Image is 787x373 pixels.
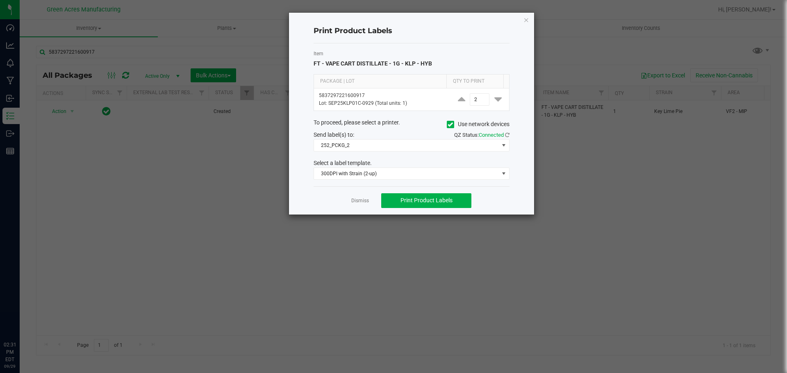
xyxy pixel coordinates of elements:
span: 300DPI with Strain (2-up) [314,168,499,179]
span: FT - VAPE CART DISTILLATE - 1G - KLP - HYB [314,60,432,67]
span: 252_PCKG_2 [314,140,499,151]
button: Print Product Labels [381,193,471,208]
a: Dismiss [351,197,369,204]
iframe: Resource center [8,307,33,332]
th: Qty to Print [446,75,503,88]
p: Lot: SEP25KLP01C-0929 (Total units: 1) [319,99,446,107]
span: QZ Status: [454,132,510,138]
div: Select a label template. [307,159,516,167]
h4: Print Product Labels [314,26,510,36]
th: Package | Lot [314,75,446,88]
span: Connected [479,132,504,138]
span: Print Product Labels [400,197,453,203]
label: Use network devices [447,120,510,129]
p: 5837297221600917 [319,92,446,99]
label: Item [314,50,510,57]
span: Send label(s) to: [314,131,354,138]
div: To proceed, please select a printer. [307,118,516,131]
